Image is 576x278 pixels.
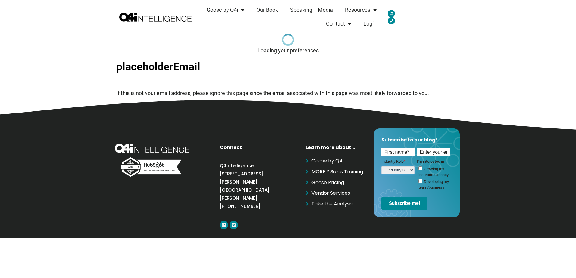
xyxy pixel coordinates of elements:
input: Developing my team/business [418,179,422,183]
a: Our Book [250,3,284,17]
a: Login [357,17,383,31]
a: Contact [320,17,357,31]
a: MORE™ Sales Training [305,168,371,176]
img: Q4 Intelligence [119,13,192,22]
input: Enter your email* [417,148,450,156]
a: Goose by Q4i [305,157,371,165]
div: Loading your preferences [258,46,319,55]
input: First name* [381,148,415,156]
a: Goose Pricing [305,179,371,187]
input: Subscribe me! [381,197,427,210]
div: Navigation Menu [305,157,371,208]
h3: Learn more about... [305,144,371,151]
p: Q4intelligence [STREET_ADDRESS][PERSON_NAME] [GEOGRAPHIC_DATA][PERSON_NAME] [PHONE_NUMBER] [220,157,288,215]
a: Take the Analysis [305,200,371,208]
span: Growing my insurance agency [418,167,449,177]
a: Speaking + Media [284,3,339,17]
div: If this is not your email address, please ignore this page since the email associated with this p... [116,58,460,98]
h3: Connect [220,144,288,151]
h2: placeholderEmail [116,58,460,76]
span: Industry Role [381,159,404,164]
h3: Subscribe to our blog! [381,136,452,144]
nav: Main menu [192,3,383,31]
a: Vendor Services [305,189,371,197]
input: Growing my insurance agency [418,166,422,170]
span: I'm interested in [417,159,444,164]
a: Resources [339,3,383,17]
span: Developing my team/business [418,179,449,190]
img: Q4 Intelligence [115,144,189,153]
img: gold-horizontal-white-1 [121,157,181,177]
a: Goose by Q4i [201,3,250,17]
